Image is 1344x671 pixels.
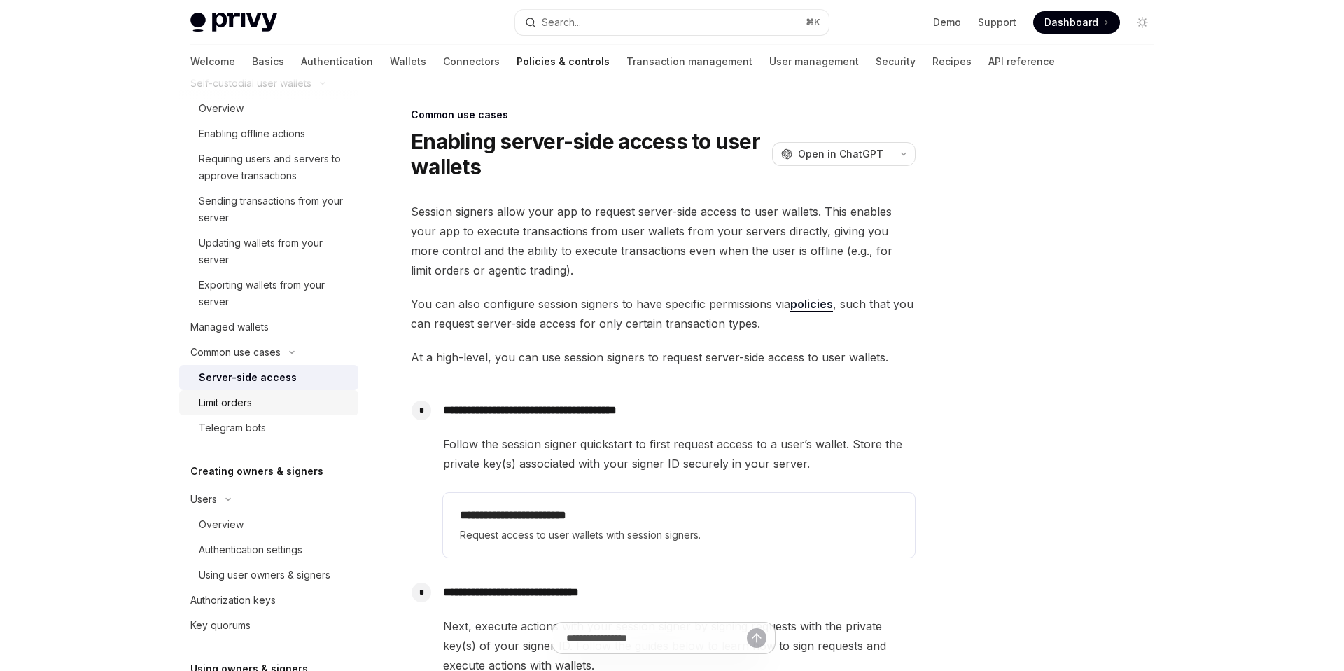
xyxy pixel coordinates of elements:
[199,516,244,533] div: Overview
[199,369,297,386] div: Server-side access
[199,394,252,411] div: Limit orders
[515,10,829,35] button: Open search
[390,45,426,78] a: Wallets
[978,15,1016,29] a: Support
[460,527,898,544] span: Request access to user wallets with session signers.
[411,294,916,333] span: You can also configure session signers to have specific permissions via , such that you can reque...
[179,146,358,188] a: Requiring users and servers to approve transactions
[179,365,358,390] a: Server-side access
[179,562,358,588] a: Using user owners & signers
[411,129,766,179] h1: Enabling server-side access to user wallets
[190,592,276,609] div: Authorization keys
[179,188,358,230] a: Sending transactions from your server
[199,151,350,184] div: Requiring users and servers to approve transactions
[199,541,302,558] div: Authentication settings
[542,14,581,31] div: Search...
[199,567,330,583] div: Using user owners & signers
[1033,11,1120,34] a: Dashboard
[988,45,1055,78] a: API reference
[179,415,358,441] a: Telegram bots
[179,121,358,146] a: Enabling offline actions
[806,17,820,28] span: ⌘ K
[190,617,251,634] div: Key quorums
[747,628,766,648] button: Send message
[179,390,358,415] a: Limit orders
[411,347,916,367] span: At a high-level, you can use session signers to request server-side access to user wallets.
[179,487,358,512] button: Toggle Users section
[772,142,892,166] button: Open in ChatGPT
[769,45,859,78] a: User management
[190,45,235,78] a: Welcome
[199,193,350,226] div: Sending transactions from your server
[190,463,323,480] h5: Creating owners & signers
[199,100,244,117] div: Overview
[179,340,358,365] button: Toggle Common use cases section
[252,45,284,78] a: Basics
[199,125,305,142] div: Enabling offline actions
[1131,11,1154,34] button: Toggle dark mode
[566,623,747,653] input: Ask a question...
[1044,15,1098,29] span: Dashboard
[443,45,500,78] a: Connectors
[190,344,281,361] div: Common use cases
[626,45,752,78] a: Transaction management
[199,235,350,268] div: Updating wallets from your server
[179,96,358,121] a: Overview
[179,588,358,613] a: Authorization keys
[199,277,350,310] div: Exporting wallets from your server
[190,319,269,335] div: Managed wallets
[179,272,358,314] a: Exporting wallets from your server
[876,45,916,78] a: Security
[179,314,358,340] a: Managed wallets
[798,147,883,161] span: Open in ChatGPT
[190,13,277,32] img: light logo
[443,434,915,473] span: Follow the session signer quickstart to first request access to a user’s wallet. Store the privat...
[199,420,266,436] div: Telegram bots
[190,491,217,508] div: Users
[790,297,833,312] a: policies
[179,512,358,537] a: Overview
[933,15,961,29] a: Demo
[932,45,972,78] a: Recipes
[411,202,916,280] span: Session signers allow your app to request server-side access to user wallets. This enables your a...
[179,613,358,638] a: Key quorums
[179,230,358,272] a: Updating wallets from your server
[411,108,916,122] div: Common use cases
[517,45,610,78] a: Policies & controls
[301,45,373,78] a: Authentication
[179,537,358,562] a: Authentication settings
